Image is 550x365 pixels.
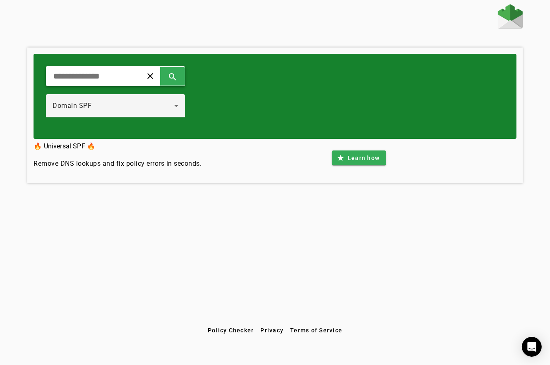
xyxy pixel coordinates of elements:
[260,327,283,334] span: Privacy
[257,323,287,338] button: Privacy
[204,323,257,338] button: Policy Checker
[34,141,202,152] h3: 🔥 Universal SPF 🔥
[287,323,346,338] button: Terms of Service
[522,337,542,357] div: Open Intercom Messenger
[332,150,386,165] button: Learn how
[498,4,523,31] a: Home
[53,102,91,110] span: Domain SPF
[208,327,254,334] span: Policy Checker
[34,159,202,169] h4: Remove DNS lookups and fix policy errors in seconds.
[348,154,379,162] span: Learn how
[498,4,523,29] img: Fraudmarc Logo
[290,327,342,334] span: Terms of Service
